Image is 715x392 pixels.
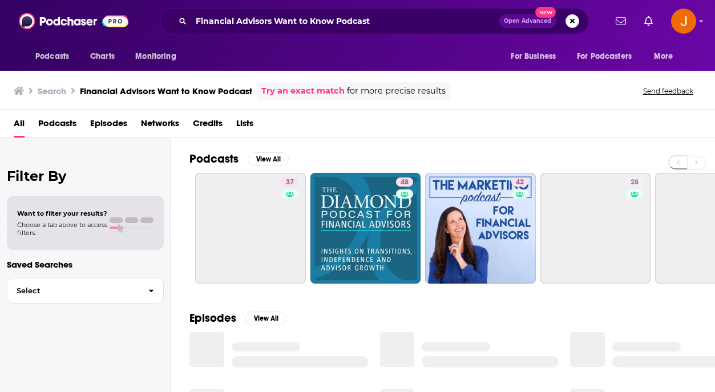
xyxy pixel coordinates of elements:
[611,11,631,31] a: Show notifications dropdown
[27,46,84,67] button: open menu
[499,14,556,28] button: Open AdvancedNew
[347,84,446,98] span: for more precise results
[80,86,252,96] h3: Financial Advisors Want to Know Podcast
[35,49,69,64] span: Podcasts
[248,152,289,166] button: View All
[189,152,239,166] h2: Podcasts
[245,312,286,325] button: View All
[646,46,688,67] button: open menu
[671,9,696,34] img: User Profile
[83,46,122,67] a: Charts
[127,46,191,67] button: open menu
[396,177,413,187] a: 48
[189,311,236,325] h2: Episodes
[38,86,66,96] h3: Search
[38,114,76,138] a: Podcasts
[504,18,551,24] span: Open Advanced
[19,10,128,32] img: Podchaser - Follow, Share and Rate Podcasts
[191,12,499,30] input: Search podcasts, credits, & more...
[671,9,696,34] span: Logged in as justine87181
[17,221,107,237] span: Choose a tab above to access filters.
[511,49,556,64] span: For Business
[7,168,164,184] h2: Filter By
[160,8,589,34] div: Search podcasts, credits, & more...
[626,177,643,187] a: 28
[195,173,306,284] a: 37
[17,209,107,217] span: Want to filter your results?
[14,114,25,138] a: All
[135,49,176,64] span: Monitoring
[511,177,528,187] a: 42
[425,173,536,284] a: 42
[236,114,253,138] a: Lists
[141,114,179,138] a: Networks
[640,11,657,31] a: Show notifications dropdown
[261,84,345,98] a: Try an exact match
[90,114,127,138] a: Episodes
[281,177,298,187] a: 37
[631,177,639,188] span: 28
[540,173,651,284] a: 28
[577,49,632,64] span: For Podcasters
[7,278,164,304] button: Select
[654,49,673,64] span: More
[535,7,556,18] span: New
[7,287,139,294] span: Select
[401,177,409,188] span: 48
[503,46,570,67] button: open menu
[90,49,115,64] span: Charts
[7,259,164,270] p: Saved Searches
[516,177,524,188] span: 42
[569,46,648,67] button: open menu
[286,177,294,188] span: 37
[671,9,696,34] button: Show profile menu
[310,173,421,284] a: 48
[193,114,223,138] a: Credits
[189,152,289,166] a: PodcastsView All
[640,86,697,96] button: Send feedback
[189,311,286,325] a: EpisodesView All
